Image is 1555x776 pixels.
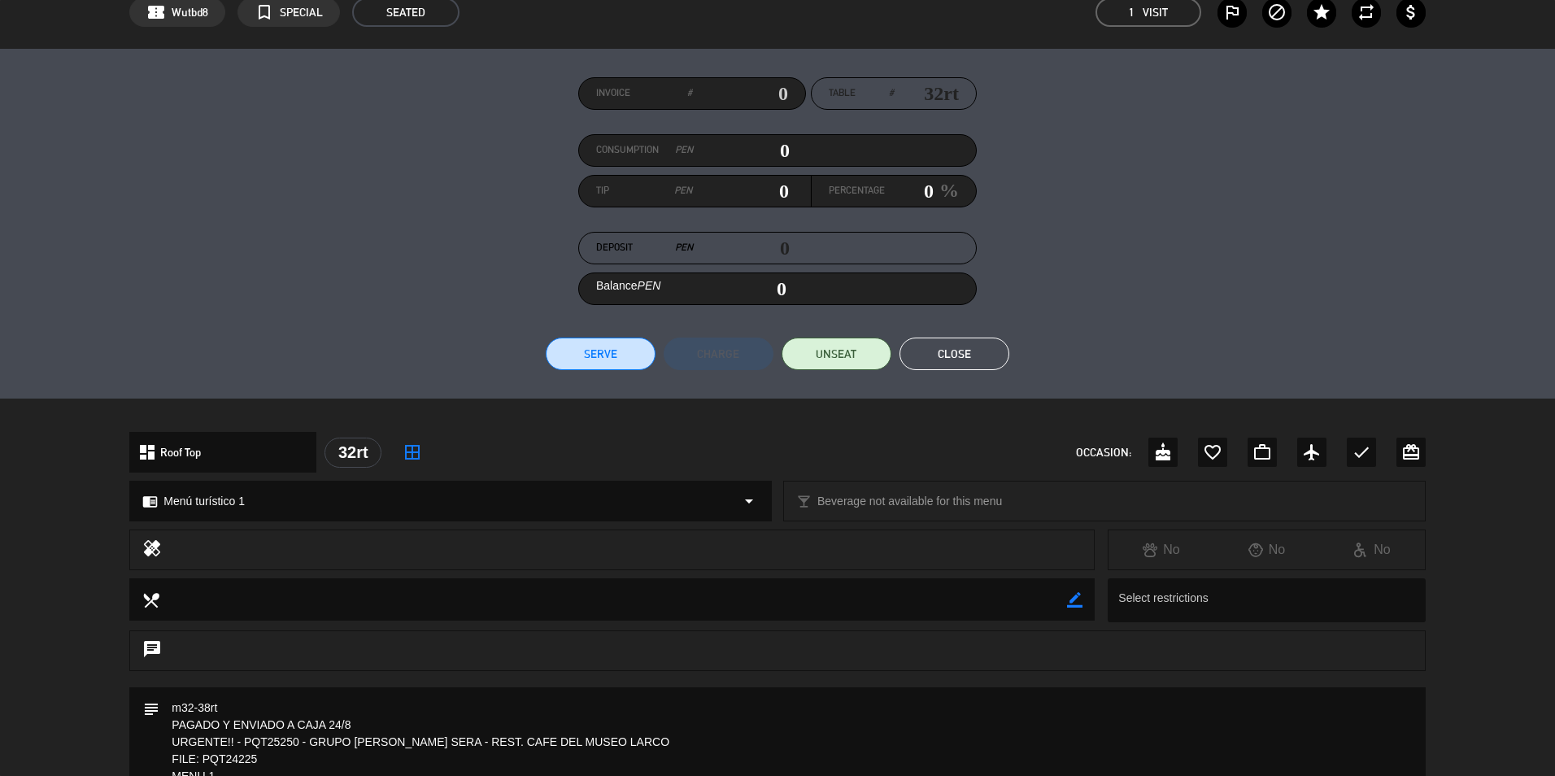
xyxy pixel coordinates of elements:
span: confirmation_number [146,2,166,22]
em: PEN [674,183,692,199]
label: Percentage [829,183,885,199]
span: Roof Top [160,443,201,462]
i: dashboard [137,442,157,462]
i: airplanemode_active [1302,442,1322,462]
em: # [687,85,692,102]
div: 32rt [325,438,381,468]
i: favorite_border [1203,442,1222,462]
i: card_giftcard [1401,442,1421,462]
input: 0 [692,179,789,203]
em: % [934,175,959,207]
i: subject [142,700,159,717]
i: arrow_drop_down [739,491,759,511]
span: Wutbd8 [172,3,208,22]
i: repeat [1357,2,1376,22]
span: 1 [1129,3,1135,22]
i: outlined_flag [1222,2,1242,22]
em: PEN [675,240,693,256]
button: Serve [546,338,656,370]
label: Tip [596,183,693,199]
i: border_all [403,442,422,462]
em: PEN [675,142,693,159]
i: local_bar [796,494,812,509]
i: border_color [1067,592,1082,608]
i: healing [142,538,162,561]
input: 0 [693,138,790,163]
div: No [1109,539,1213,560]
em: # [889,85,894,102]
i: turned_in_not [255,2,274,22]
span: Table [829,85,856,102]
i: local_dining [142,591,159,608]
label: Invoice [596,85,692,102]
i: check [1352,442,1371,462]
span: UNSEAT [816,346,856,363]
input: number [894,81,959,106]
i: star [1312,2,1331,22]
span: Menú turístico 1 [163,492,245,511]
span: SPECIAL [280,3,323,22]
i: work_outline [1252,442,1272,462]
input: 0 [692,81,788,106]
label: Balance [596,277,660,295]
button: UNSEAT [782,338,891,370]
span: OCCASION: [1076,443,1131,462]
div: No [1319,539,1424,560]
i: chat [142,639,162,662]
label: Deposit [596,240,693,256]
input: 0 [885,179,934,203]
i: attach_money [1401,2,1421,22]
button: Close [899,338,1009,370]
em: Visit [1143,3,1168,22]
button: Charge [664,338,773,370]
em: PEN [638,279,661,292]
i: cake [1153,442,1173,462]
label: Consumption [596,142,693,159]
i: block [1267,2,1287,22]
i: chrome_reader_mode [142,494,158,509]
div: No [1214,539,1319,560]
span: Beverage not available for this menu [817,492,1002,511]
